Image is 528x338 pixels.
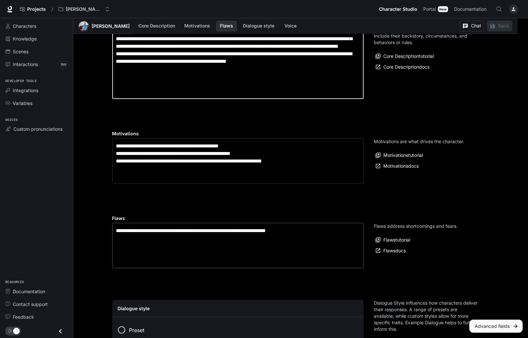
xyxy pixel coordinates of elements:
[118,305,358,312] h4: Dialogue style
[17,3,49,16] a: Go to projects
[374,51,436,62] button: Core Descriptiontutorial
[181,21,213,31] button: Motivations
[92,24,130,28] a: [PERSON_NAME]
[379,5,417,13] span: Character Studio
[374,235,412,245] button: Flawstutorial
[13,48,28,55] span: Scenes
[66,7,102,12] p: [PERSON_NAME] Avatar
[79,21,89,31] div: Avatar image
[112,130,364,137] h4: Motivations
[374,300,479,332] p: Dialogue Style influences how characters deliver their responses. A range of presets are availabl...
[469,320,523,333] button: Advanced fields
[53,325,68,338] button: Close drawer
[421,3,451,16] a: PortalNew
[13,87,38,94] span: Integrations
[454,5,486,13] span: Documentation
[13,23,36,29] span: Characters
[3,46,70,57] a: Scenes
[13,35,37,42] span: Knowledge
[374,150,425,161] button: Motivationstutorial
[112,223,364,268] div: Flaws
[58,61,69,68] span: 190
[374,223,458,229] p: Flaws address shortcomings and fears.
[79,21,89,31] button: Open character avatar dialog
[451,3,491,16] a: Documentation
[13,61,38,68] span: Interactions
[13,313,34,320] span: Feedback
[376,3,420,16] a: Character Studio
[280,21,301,31] button: Voice
[49,6,56,13] div: /
[13,288,45,295] span: Documentation
[135,21,178,31] button: Core Description
[3,20,70,32] a: Characters
[3,85,70,96] a: Integrations
[460,21,484,31] button: Chat
[3,123,70,135] a: Custom pronunciations
[13,100,32,107] span: Variables
[374,26,479,46] p: Core Description is your character's foundation. Include their backstory, circumstances, and beha...
[374,62,431,73] a: Core Descriptiondocs
[13,126,63,132] span: Custom pronunciations
[216,21,237,31] button: Flaws
[374,161,421,172] a: Motivationsdocs
[112,215,364,222] h4: Flaws
[3,286,70,297] a: Documentation
[438,6,448,12] div: New
[423,5,436,13] span: Portal
[56,3,113,16] button: Open workspace menu
[3,97,70,109] a: Variables
[129,326,144,334] span: Preset
[3,59,70,70] a: Interactions
[3,311,70,323] a: Feedback
[27,7,46,12] span: Projects
[240,21,278,31] button: Dialogue style
[13,327,20,334] span: Dark mode toggle
[3,33,70,44] a: Knowledge
[3,298,70,310] a: Contact support
[374,138,464,145] p: Motivations are what drives the character.
[13,301,48,308] span: Contact support
[374,245,408,256] a: Flawsdocs
[493,3,506,16] button: Open Command Menu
